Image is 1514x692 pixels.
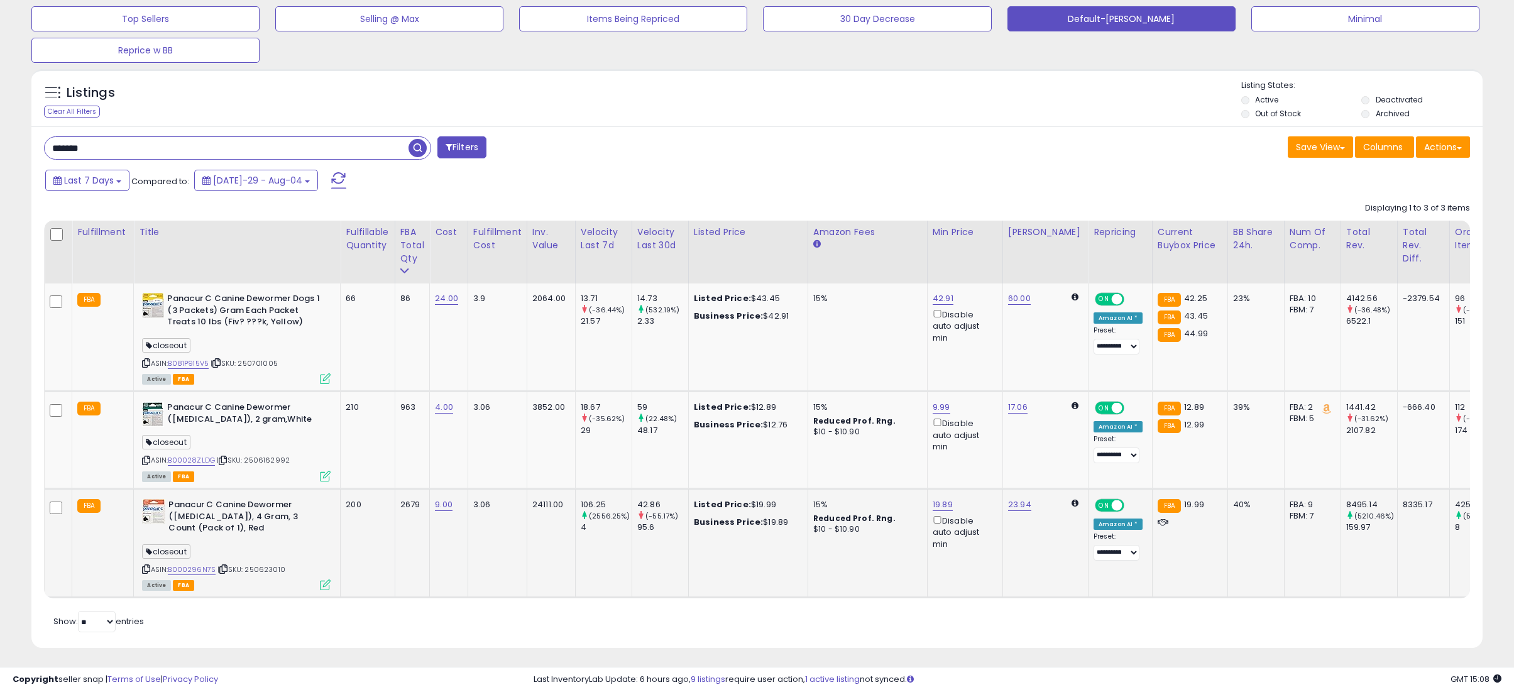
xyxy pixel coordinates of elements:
[1403,402,1440,413] div: -666.40
[167,293,320,331] b: Panacur C Canine Dewormer Dogs 1 (3 Packets) Gram Each Packet Treats 10 lbs (Fiv? ???k, Yellow)
[694,310,798,322] div: $42.91
[532,499,566,510] div: 24111.00
[400,293,420,304] div: 86
[217,455,290,465] span: | SKU: 2506162992
[1463,414,1499,424] small: (-35.63%)
[1346,402,1397,413] div: 1441.42
[813,499,918,510] div: 15%
[1008,498,1031,511] a: 23.94
[139,226,335,239] div: Title
[637,499,688,510] div: 42.86
[1346,316,1397,327] div: 6522.1
[933,514,993,550] div: Disable auto adjust min
[168,455,215,466] a: B00028ZLDG
[1184,310,1208,322] span: 43.45
[1451,673,1501,685] span: 2025-08-12 15:08 GMT
[1455,226,1501,252] div: Ordered Items
[437,136,486,158] button: Filters
[168,358,209,369] a: B081P915V5
[142,499,331,589] div: ASIN:
[1290,402,1331,413] div: FBA: 2
[694,310,763,322] b: Business Price:
[1376,94,1423,105] label: Deactivated
[142,435,190,449] span: closeout
[211,358,278,368] span: | SKU: 250701005
[1403,226,1444,265] div: Total Rev. Diff.
[1096,500,1112,511] span: ON
[473,293,517,304] div: 3.9
[1233,226,1279,252] div: BB Share 24h.
[53,615,144,627] span: Show: entries
[346,293,385,304] div: 66
[1290,226,1336,252] div: Num of Comp.
[645,511,678,521] small: (-55.17%)
[1290,293,1331,304] div: FBA: 10
[1403,499,1440,510] div: 8335.17
[813,427,918,437] div: $10 - $10.90
[813,524,918,535] div: $10 - $10.90
[473,226,522,252] div: Fulfillment Cost
[275,6,503,31] button: Selling @ Max
[142,471,171,482] span: All listings currently available for purchase on Amazon
[1241,80,1483,92] p: Listing States:
[532,402,566,413] div: 3852.00
[142,293,164,318] img: 51+MhL0v4vL._SL40_.jpg
[1008,292,1031,305] a: 60.00
[173,471,194,482] span: FBA
[1158,293,1181,307] small: FBA
[933,307,993,344] div: Disable auto adjust min
[933,292,953,305] a: 42.91
[1007,6,1236,31] button: Default-[PERSON_NAME]
[142,544,190,559] span: closeout
[1354,305,1390,315] small: (-36.48%)
[532,293,566,304] div: 2064.00
[1376,108,1410,119] label: Archived
[163,673,218,685] a: Privacy Policy
[1255,94,1278,105] label: Active
[1455,425,1506,436] div: 174
[581,522,632,533] div: 4
[581,499,632,510] div: 106.25
[694,498,751,510] b: Listed Price:
[1290,413,1331,424] div: FBM: 5
[933,416,993,453] div: Disable auto adjust min
[1455,402,1506,413] div: 112
[1288,136,1353,158] button: Save View
[142,374,171,385] span: All listings currently available for purchase on Amazon
[1233,402,1275,413] div: 39%
[1094,519,1143,530] div: Amazon AI *
[1008,401,1028,414] a: 17.06
[534,674,1501,686] div: Last InventoryLab Update: 6 hours ago, require user action, not synced.
[77,226,128,239] div: Fulfillment
[142,499,165,524] img: 51GKqA6DqtL._SL40_.jpg
[581,226,627,252] div: Velocity Last 7d
[473,402,517,413] div: 3.06
[1096,403,1112,414] span: ON
[1233,499,1275,510] div: 40%
[1184,419,1204,431] span: 12.99
[933,401,950,414] a: 9.99
[77,499,101,513] small: FBA
[694,419,763,431] b: Business Price:
[1455,522,1506,533] div: 8
[813,415,896,426] b: Reduced Prof. Rng.
[1158,499,1181,513] small: FBA
[813,226,922,239] div: Amazon Fees
[1184,292,1207,304] span: 42.25
[1365,202,1470,214] div: Displaying 1 to 3 of 3 items
[173,374,194,385] span: FBA
[1184,327,1208,339] span: 44.99
[168,499,321,537] b: Panacur C Canine Dewormer ([MEDICAL_DATA]), 4 Gram, 3 Count (Pack of 1), Red
[44,106,100,118] div: Clear All Filters
[694,419,798,431] div: $12.76
[1184,498,1204,510] span: 19.99
[1290,510,1331,522] div: FBM: 7
[1094,226,1147,239] div: Repricing
[763,6,991,31] button: 30 Day Decrease
[1463,511,1497,521] small: (5212.5%)
[694,517,798,528] div: $19.89
[1455,293,1506,304] div: 96
[1346,293,1397,304] div: 4142.56
[589,305,625,315] small: (-36.44%)
[400,499,420,510] div: 2679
